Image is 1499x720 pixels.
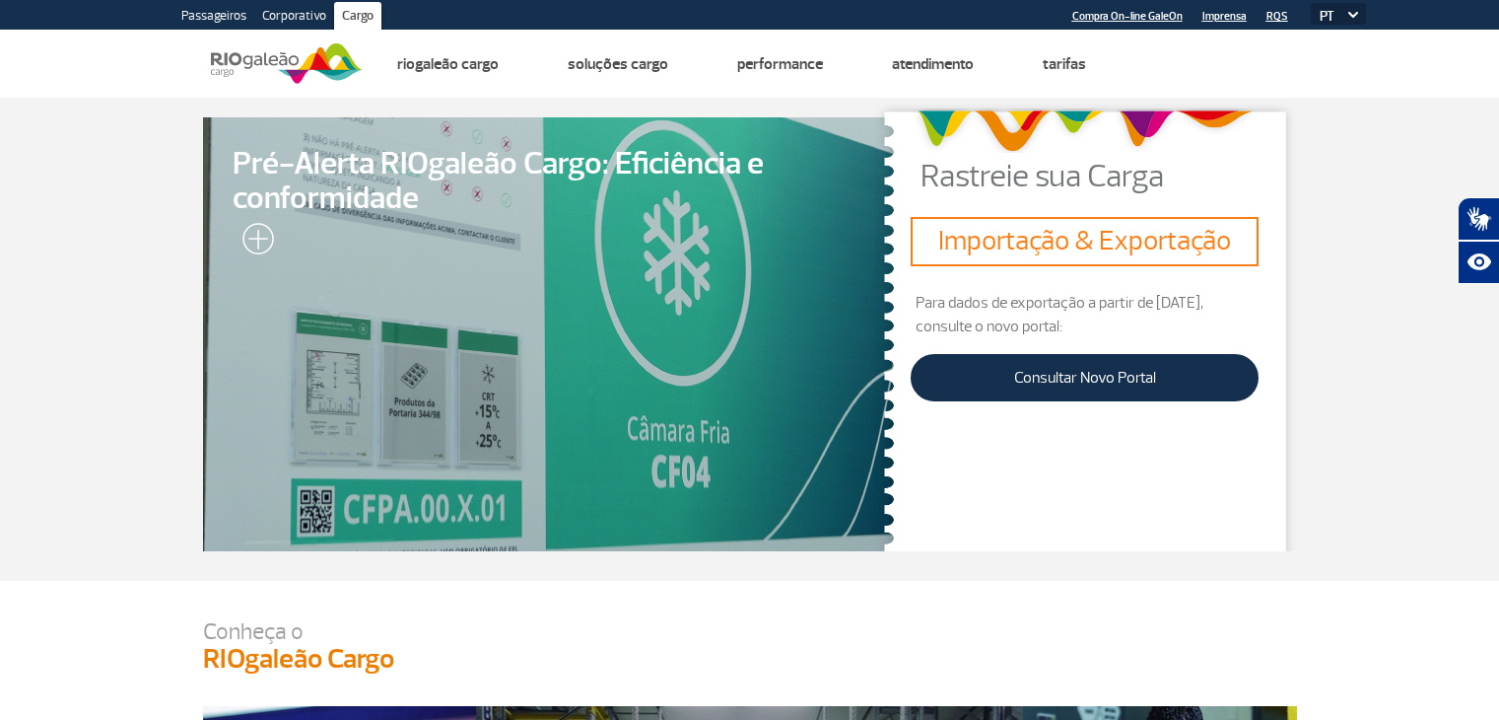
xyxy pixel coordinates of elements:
[910,101,1260,161] img: grafismo
[203,117,895,551] a: Pré-Alerta RIOgaleão Cargo: Eficiência e conformidade
[173,2,254,34] a: Passageiros
[203,643,1297,677] h3: RIOgaleão Cargo
[1458,197,1499,241] button: Abrir tradutor de língua de sinais.
[911,354,1259,401] a: Consultar Novo Portal
[568,54,668,74] a: Soluções Cargo
[1072,10,1183,23] a: Compra On-line GaleOn
[233,147,865,216] span: Pré-Alerta RIOgaleão Cargo: Eficiência e conformidade
[1458,241,1499,284] button: Abrir recursos assistivos.
[911,291,1259,338] p: Para dados de exportação a partir de [DATE], consulte o novo portal:
[254,2,334,34] a: Corporativo
[334,2,381,34] a: Cargo
[1043,54,1086,74] a: Tarifas
[233,223,274,262] img: leia-mais
[919,225,1251,258] h3: Importação & Exportação
[892,54,974,74] a: Atendimento
[737,54,823,74] a: Performance
[397,54,499,74] a: Riogaleão Cargo
[1202,10,1247,23] a: Imprensa
[920,161,1297,192] p: Rastreie sua Carga
[203,620,1297,643] p: Conheça o
[1266,10,1288,23] a: RQS
[1458,197,1499,284] div: Plugin de acessibilidade da Hand Talk.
